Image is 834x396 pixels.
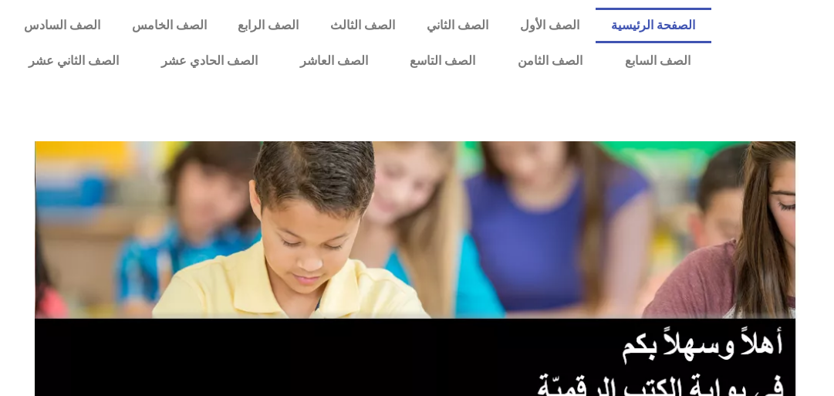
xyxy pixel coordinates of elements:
[411,8,505,43] a: الصف الثاني
[389,43,497,79] a: الصف التاسع
[279,43,389,79] a: الصف العاشر
[596,8,711,43] a: الصفحة الرئيسية
[116,8,222,43] a: الصف الخامس
[8,43,140,79] a: الصف الثاني عشر
[315,8,411,43] a: الصف الثالث
[603,43,711,79] a: الصف السابع
[8,8,116,43] a: الصف السادس
[222,8,315,43] a: الصف الرابع
[497,43,604,79] a: الصف الثامن
[140,43,279,79] a: الصف الحادي عشر
[505,8,596,43] a: الصف الأول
